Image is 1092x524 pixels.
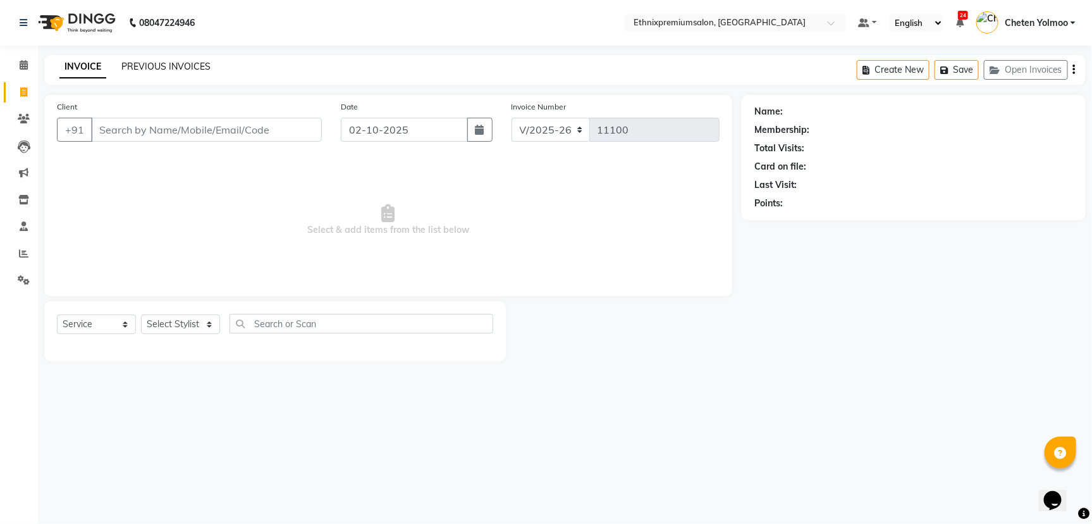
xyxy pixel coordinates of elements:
label: Client [57,101,77,113]
span: Cheten Yolmoo [1005,16,1068,30]
iframe: chat widget [1039,473,1079,511]
span: 24 [958,11,968,20]
button: Create New [857,60,929,80]
input: Search by Name/Mobile/Email/Code [91,118,322,142]
b: 08047224946 [139,5,195,41]
button: Save [935,60,979,80]
span: Select & add items from the list below [57,157,720,284]
a: PREVIOUS INVOICES [121,61,211,72]
label: Date [341,101,358,113]
button: +91 [57,118,92,142]
div: Total Visits: [754,142,804,155]
div: Points: [754,197,783,210]
div: Name: [754,105,783,118]
div: Card on file: [754,160,806,173]
div: Last Visit: [754,178,797,192]
input: Search or Scan [230,314,493,334]
div: Membership: [754,123,809,137]
img: logo [32,5,119,41]
img: Cheten Yolmoo [976,11,998,34]
label: Invoice Number [512,101,567,113]
a: 24 [956,17,964,28]
a: INVOICE [59,56,106,78]
button: Open Invoices [984,60,1068,80]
